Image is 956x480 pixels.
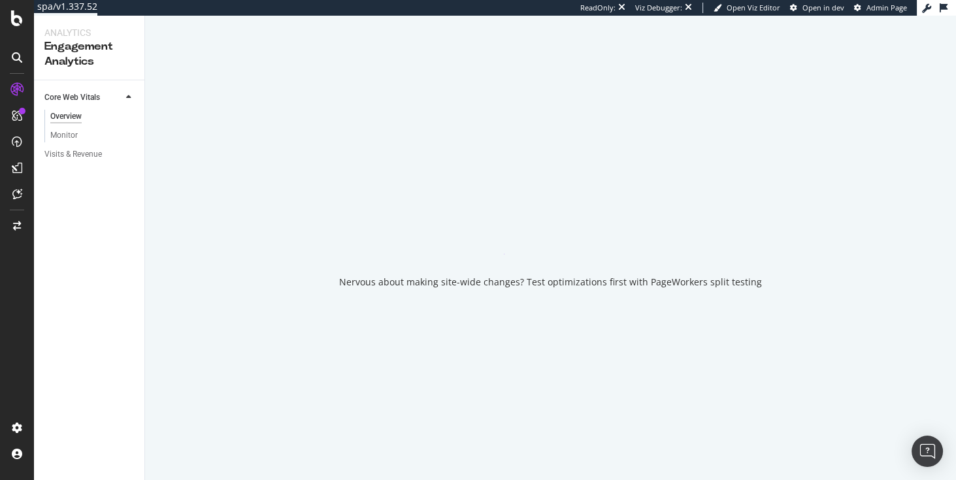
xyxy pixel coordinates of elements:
a: Admin Page [854,3,907,13]
div: Engagement Analytics [44,39,134,69]
a: Open Viz Editor [714,3,780,13]
div: Open Intercom Messenger [912,436,943,467]
a: Visits & Revenue [44,148,135,161]
div: Viz Debugger: [635,3,682,13]
div: ReadOnly: [580,3,616,13]
span: Admin Page [866,3,907,12]
a: Overview [50,110,135,123]
div: Nervous about making site-wide changes? Test optimizations first with PageWorkers split testing [339,276,762,289]
div: Monitor [50,129,78,142]
a: Monitor [50,129,135,142]
span: Open Viz Editor [727,3,780,12]
div: Overview [50,110,82,123]
a: Core Web Vitals [44,91,122,104]
div: Core Web Vitals [44,91,100,104]
div: Visits & Revenue [44,148,102,161]
a: Open in dev [790,3,844,13]
div: animation [504,208,598,255]
span: Open in dev [802,3,844,12]
div: Analytics [44,26,134,39]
